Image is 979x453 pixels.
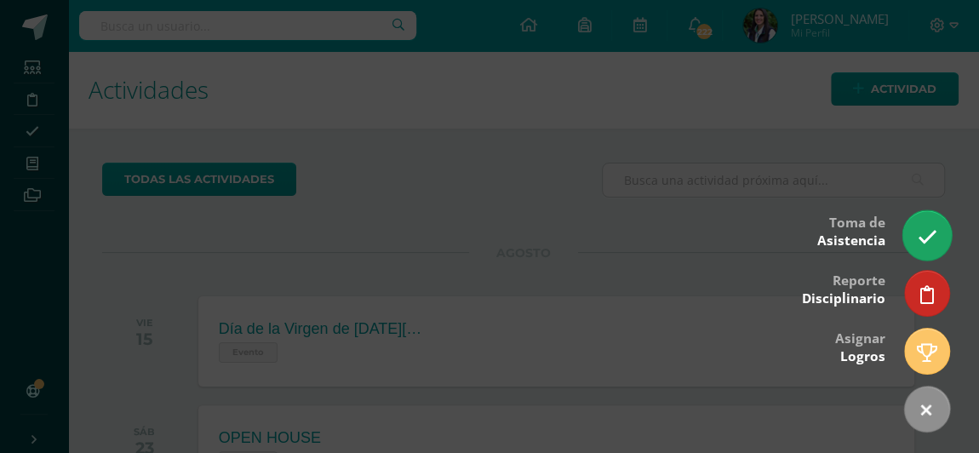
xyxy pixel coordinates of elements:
[817,232,885,249] span: Asistencia
[835,318,885,374] div: Asignar
[840,347,885,365] span: Logros
[817,203,885,258] div: Toma de
[802,261,885,316] div: Reporte
[802,290,885,307] span: Disciplinario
